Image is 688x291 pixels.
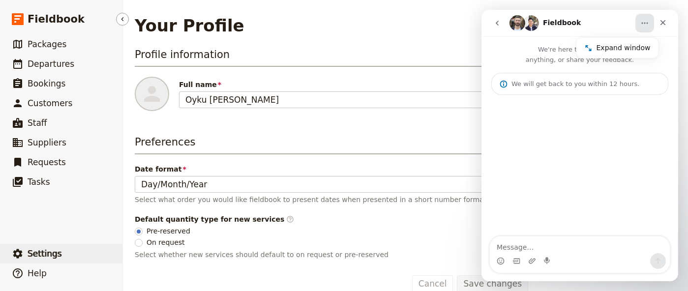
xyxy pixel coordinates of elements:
[135,135,526,154] h3: Preferences
[28,157,66,167] span: Requests
[135,214,526,224] div: Default quantity type for new services
[147,226,190,236] span: Pre-reserved
[135,16,244,35] h1: Your Profile
[179,91,526,108] input: Full name
[28,59,74,69] span: Departures
[28,249,62,259] span: Settings
[135,228,143,235] input: Pre-reserved
[28,12,85,27] span: Fieldbook
[28,118,47,128] span: Staff
[135,176,526,193] select: Date format
[28,268,47,278] span: Help
[28,79,65,88] span: Bookings
[28,138,66,147] span: Suppliers
[135,164,526,174] span: Date format
[481,10,678,281] iframe: Intercom live chat
[135,47,526,67] h3: Profile information
[135,195,526,204] p: Select what order you would like fieldbook to present dates when presented in a short number format
[135,239,143,247] input: On request
[28,39,66,49] span: Packages
[147,237,185,247] span: On request
[135,250,526,260] p: Select whether new services should default to on request or pre-reserved
[286,215,294,223] span: ​
[28,177,50,187] span: Tasks
[179,80,526,89] span: Full name
[116,13,129,26] button: Hide menu
[28,98,72,108] span: Customers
